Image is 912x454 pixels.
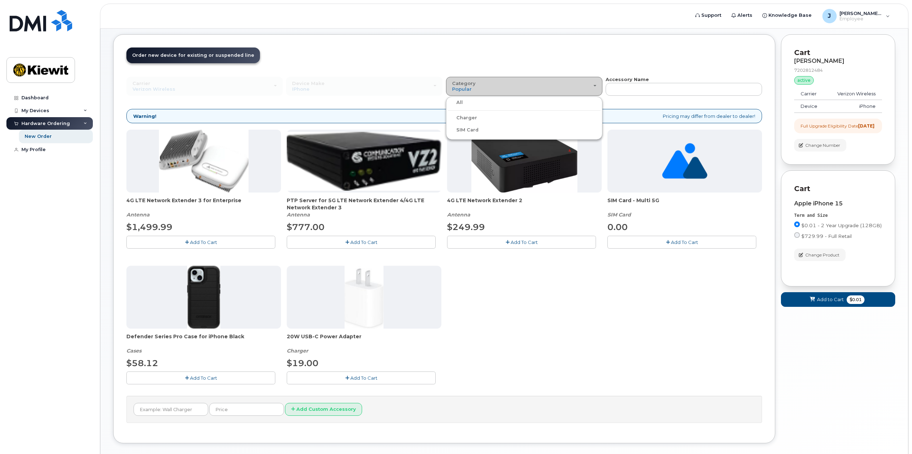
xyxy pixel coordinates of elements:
[133,113,156,120] strong: Warning!
[794,139,846,151] button: Change Number
[737,12,752,19] span: Alerts
[447,197,602,218] div: 4G LTE Network Extender 2
[287,348,308,354] em: Charger
[209,403,284,416] input: Price
[452,86,472,92] span: Popular
[801,223,882,228] span: $0.01 - 2 Year Upgrade (128GB)
[287,222,325,232] span: $777.00
[134,403,208,416] input: Example: Wall Charger
[768,12,812,19] span: Knowledge Base
[881,423,907,449] iframe: Messenger Launcher
[446,77,602,95] button: Category Popular
[126,222,172,232] span: $1,499.99
[126,109,762,124] div: Pricing may differ from dealer to dealer!
[794,88,826,100] td: Carrier
[794,100,826,113] td: Device
[287,197,441,211] span: PTP Server for 5G LTE Network Extender 4/4G LTE Network Extender 3
[126,333,281,354] div: Defender Series Pro Case for iPhone Black
[817,296,844,303] span: Add to Cart
[794,232,800,238] input: $729.99 - Full Retail
[447,211,470,218] em: Antenna
[190,239,217,245] span: Add To Cart
[828,12,831,20] span: J
[448,114,477,122] label: Charger
[126,333,281,347] span: Defender Series Pro Case for iPhone Black
[607,197,762,218] div: SIM Card - Multi 5G
[190,375,217,381] span: Add To Cart
[671,239,698,245] span: Add To Cart
[287,358,319,368] span: $19.00
[287,211,310,218] em: Antenna
[287,371,436,384] button: Add To Cart
[287,132,441,191] img: Casa_Sysem.png
[126,197,281,211] span: 4G LTE Network Extender 3 for Enterprise
[452,80,476,86] span: Category
[447,222,485,232] span: $249.99
[159,130,249,193] img: casa.png
[287,333,441,347] span: 20W USB-C Power Adapter
[817,9,895,23] div: James.Mirabassi
[805,142,840,149] span: Change Number
[607,222,628,232] span: 0.00
[662,130,707,193] img: no_image_found-2caef05468ed5679b831cfe6fc140e25e0c280774317ffc20a367ab7fd17291e.png
[794,58,882,64] div: [PERSON_NAME]
[794,249,846,261] button: Change Product
[447,236,596,248] button: Add To Cart
[794,76,814,85] div: active
[448,126,478,134] label: SIM Card
[794,200,882,207] div: Apple iPhone 15
[840,16,882,22] span: Employee
[126,348,141,354] em: Cases
[794,221,800,227] input: $0.01 - 2 Year Upgrade (128GB)
[826,88,882,100] td: Verizon Wireless
[287,197,441,218] div: PTP Server for 5G LTE Network Extender 4/4G LTE Network Extender 3
[350,239,377,245] span: Add To Cart
[126,197,281,218] div: 4G LTE Network Extender 3 for Enterprise
[757,8,817,23] a: Knowledge Base
[448,98,463,107] label: All
[126,358,158,368] span: $58.12
[471,130,578,193] img: 4glte_extender.png
[345,266,384,329] img: apple20w.jpg
[826,100,882,113] td: iPhone
[126,236,275,248] button: Add To Cart
[794,48,882,58] p: Cart
[126,211,150,218] em: Antenna
[187,266,221,329] img: defenderiphone14.png
[350,375,377,381] span: Add To Cart
[781,292,895,307] button: Add to Cart $0.01
[607,211,631,218] em: SIM Card
[858,123,875,129] strong: [DATE]
[701,12,721,19] span: Support
[126,371,275,384] button: Add To Cart
[607,197,762,211] span: SIM Card - Multi 5G
[794,184,882,194] p: Cart
[606,76,649,82] strong: Accessory Name
[840,10,882,16] span: [PERSON_NAME].Mirabassi
[794,67,882,73] div: 7202812484
[794,213,882,219] div: Term and Size
[847,295,865,304] span: $0.01
[690,8,726,23] a: Support
[607,236,756,248] button: Add To Cart
[805,252,840,258] span: Change Product
[511,239,538,245] span: Add To Cart
[801,123,875,129] div: Full Upgrade Eligibility Date
[285,403,362,416] button: Add Custom Accessory
[447,197,602,211] span: 4G LTE Network Extender 2
[287,333,441,354] div: 20W USB-C Power Adapter
[726,8,757,23] a: Alerts
[132,53,254,58] span: Order new device for existing or suspended line
[287,236,436,248] button: Add To Cart
[801,233,852,239] span: $729.99 - Full Retail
